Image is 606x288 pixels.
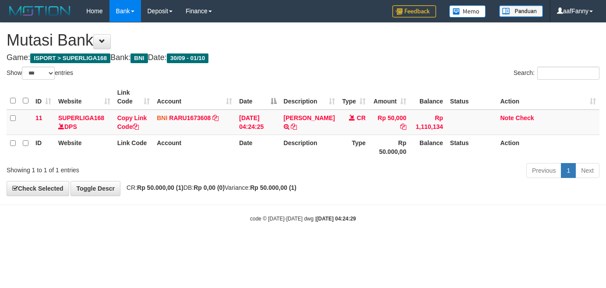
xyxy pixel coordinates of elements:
[236,135,280,160] th: Date
[537,67,599,80] input: Search:
[410,135,447,160] th: Balance
[400,123,406,130] a: Copy Rp 50,000 to clipboard
[516,114,534,121] a: Check
[7,181,69,196] a: Check Selected
[280,85,338,110] th: Description: activate to sort column ascending
[280,135,338,160] th: Description
[122,184,296,191] span: CR: DB: Variance:
[447,135,497,160] th: Status
[449,5,486,18] img: Button%20Memo.svg
[357,114,366,121] span: CR
[169,114,211,121] a: RARU1673608
[22,67,55,80] select: Showentries
[130,53,148,63] span: BNI
[157,114,167,121] span: BNI
[236,85,280,110] th: Date: activate to sort column descending
[58,114,104,121] a: SUPERLIGA168
[526,163,561,178] a: Previous
[369,85,410,110] th: Amount: activate to sort column ascending
[291,123,297,130] a: Copy DIMAS PRAYOGI to clipboard
[194,184,225,191] strong: Rp 0,00 (0)
[117,114,147,130] a: Copy Link Code
[55,135,114,160] th: Website
[153,85,236,110] th: Account: activate to sort column ascending
[7,67,73,80] label: Show entries
[7,4,73,18] img: MOTION_logo.png
[575,163,599,178] a: Next
[317,216,356,222] strong: [DATE] 04:24:29
[250,184,296,191] strong: Rp 50.000,00 (1)
[212,114,218,121] a: Copy RARU1673608 to clipboard
[497,135,600,160] th: Action
[153,135,236,160] th: Account
[7,32,599,49] h1: Mutasi Bank
[338,85,369,110] th: Type: activate to sort column ascending
[497,85,600,110] th: Action: activate to sort column ascending
[338,135,369,160] th: Type
[392,5,436,18] img: Feedback.jpg
[114,135,154,160] th: Link Code
[7,53,599,62] h4: Game: Bank: Date:
[55,85,114,110] th: Website: activate to sort column ascending
[167,53,209,63] span: 30/09 - 01/10
[7,162,246,174] div: Showing 1 to 1 of 1 entries
[410,85,447,110] th: Balance
[30,53,110,63] span: ISPORT > SUPERLIGA168
[55,110,114,135] td: DPS
[284,114,335,121] a: [PERSON_NAME]
[447,85,497,110] th: Status
[32,85,55,110] th: ID: activate to sort column ascending
[514,67,599,80] label: Search:
[499,5,543,17] img: panduan.png
[250,216,356,222] small: code © [DATE]-[DATE] dwg |
[410,110,447,135] td: Rp 1,110,134
[114,85,154,110] th: Link Code: activate to sort column ascending
[32,135,55,160] th: ID
[236,110,280,135] td: [DATE] 04:24:25
[369,110,410,135] td: Rp 50,000
[561,163,576,178] a: 1
[500,114,514,121] a: Note
[137,184,183,191] strong: Rp 50.000,00 (1)
[369,135,410,160] th: Rp 50.000,00
[35,114,42,121] span: 11
[70,181,120,196] a: Toggle Descr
